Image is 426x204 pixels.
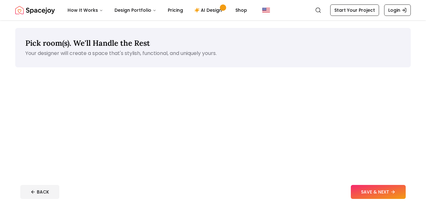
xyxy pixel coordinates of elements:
button: SAVE & NEXT [351,185,406,199]
p: Your designer will create a space that's stylish, functional, and uniquely yours. [25,50,401,57]
a: Pricing [163,4,188,17]
button: BACK [20,185,59,199]
span: Pick room(s). We'll Handle the Rest [25,38,150,48]
nav: Main [62,4,252,17]
a: Login [384,4,411,16]
button: Design Portfolio [109,4,161,17]
a: Shop [230,4,252,17]
img: United States [262,6,270,14]
img: Spacejoy Logo [15,4,55,17]
a: AI Design [189,4,229,17]
button: How It Works [62,4,108,17]
a: Start Your Project [330,4,379,16]
a: Spacejoy [15,4,55,17]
